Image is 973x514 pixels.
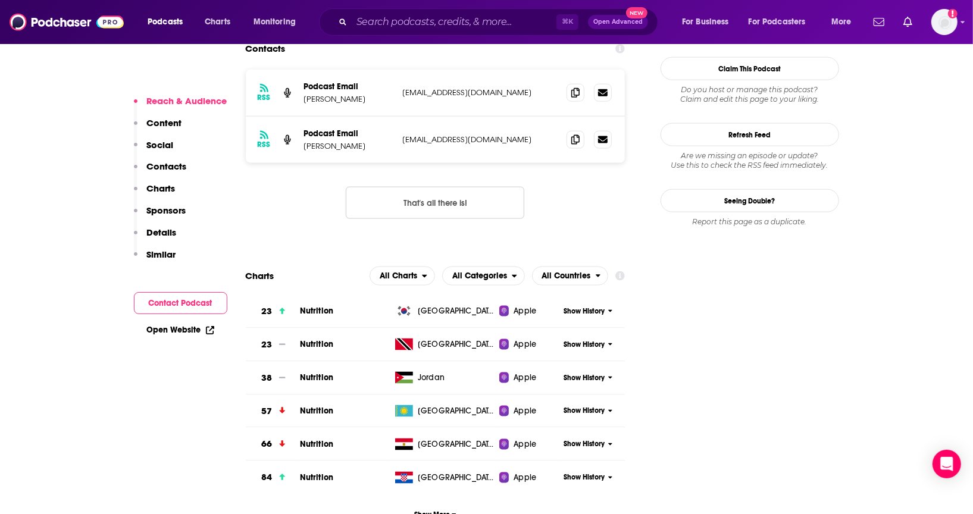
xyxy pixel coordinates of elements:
[514,472,536,484] span: Apple
[588,15,648,29] button: Open AdvancedNew
[261,305,272,318] h3: 23
[390,472,499,484] a: [GEOGRAPHIC_DATA]
[370,267,435,286] button: open menu
[246,362,300,394] a: 38
[452,272,507,280] span: All Categories
[134,249,176,271] button: Similar
[147,183,176,194] p: Charts
[205,14,230,30] span: Charts
[10,11,124,33] a: Podchaser - Follow, Share and Rate Podcasts
[749,14,806,30] span: For Podcasters
[661,217,839,227] div: Report this page as a duplicate.
[134,95,227,117] button: Reach & Audience
[390,405,499,417] a: [GEOGRAPHIC_DATA]
[246,428,300,460] a: 66
[139,12,198,32] button: open menu
[559,472,617,482] button: Show History
[564,306,605,316] span: Show History
[564,406,605,416] span: Show History
[147,249,176,260] p: Similar
[134,161,187,183] button: Contacts
[390,305,499,317] a: [GEOGRAPHIC_DATA], Republic of
[514,372,536,384] span: Apple
[542,272,591,280] span: All Countries
[330,8,669,36] div: Search podcasts, credits, & more...
[261,437,272,451] h3: 66
[134,205,186,227] button: Sponsors
[418,438,495,450] span: Egypt
[682,14,729,30] span: For Business
[559,340,617,350] button: Show History
[254,14,296,30] span: Monitoring
[352,12,556,32] input: Search podcasts, credits, & more...
[931,9,958,35] button: Show profile menu
[134,183,176,205] button: Charts
[300,339,333,349] a: Nutrition
[403,134,558,145] p: [EMAIL_ADDRESS][DOMAIN_NAME]
[246,270,274,281] h2: Charts
[246,37,286,60] h2: Contacts
[532,267,609,286] h2: Countries
[559,306,617,316] button: Show History
[418,405,495,417] span: Kazakhstan
[147,325,214,335] a: Open Website
[499,472,559,484] a: Apple
[661,57,839,80] button: Claim This Podcast
[514,339,536,350] span: Apple
[346,187,524,219] button: Nothing here.
[593,19,643,25] span: Open Advanced
[899,12,917,32] a: Show notifications dropdown
[134,292,227,314] button: Contact Podcast
[370,267,435,286] h2: Platforms
[246,328,300,361] a: 23
[258,93,271,102] h3: RSS
[246,461,300,494] a: 84
[564,472,605,482] span: Show History
[741,12,823,32] button: open menu
[261,338,272,352] h3: 23
[300,372,333,383] a: Nutrition
[258,140,271,149] h3: RSS
[661,85,839,104] div: Claim and edit this page to your liking.
[147,95,227,106] p: Reach & Audience
[147,227,177,238] p: Details
[134,227,177,249] button: Details
[147,205,186,216] p: Sponsors
[931,9,958,35] img: User Profile
[514,305,536,317] span: Apple
[304,141,393,151] p: [PERSON_NAME]
[499,305,559,317] a: Apple
[246,295,300,328] a: 23
[514,405,536,417] span: Apple
[261,371,272,385] h3: 38
[661,123,839,146] button: Refresh Feed
[403,87,558,98] p: [EMAIL_ADDRESS][DOMAIN_NAME]
[559,373,617,383] button: Show History
[661,189,839,212] a: Seeing Double?
[499,405,559,417] a: Apple
[300,472,333,482] span: Nutrition
[564,340,605,350] span: Show History
[300,406,333,416] a: Nutrition
[559,439,617,449] button: Show History
[564,439,605,449] span: Show History
[514,438,536,450] span: Apple
[380,272,417,280] span: All Charts
[499,372,559,384] a: Apple
[674,12,744,32] button: open menu
[559,406,617,416] button: Show History
[418,372,445,384] span: Jordan
[418,472,495,484] span: Croatia
[390,339,499,350] a: [GEOGRAPHIC_DATA]
[948,9,958,18] svg: Add a profile image
[499,339,559,350] a: Apple
[134,139,174,161] button: Social
[134,117,182,139] button: Content
[390,372,499,384] a: Jordan
[300,439,333,449] a: Nutrition
[304,82,393,92] p: Podcast Email
[197,12,237,32] a: Charts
